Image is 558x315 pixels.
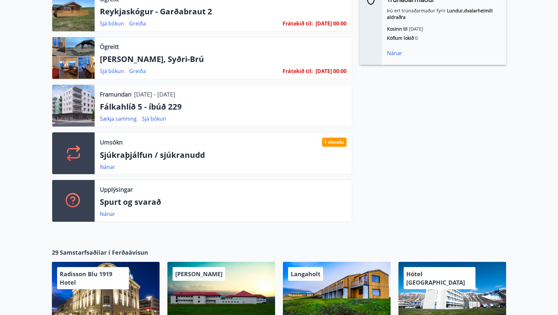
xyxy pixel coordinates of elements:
[100,20,124,27] a: Sjá bókun
[100,101,347,112] p: Fálkahlíð 5 - íbúð 229
[100,163,115,171] a: Nánar
[283,20,313,27] span: Frátekið til :
[100,6,347,17] p: Reykjaskógur - Garðabraut 2
[52,248,58,257] span: 29
[100,67,124,75] a: Sjá bókun
[100,53,347,65] p: [PERSON_NAME], Syðri-Brú
[387,7,493,20] strong: Lundur,dvalarheimili aldraðra
[415,35,418,41] span: 0
[316,20,347,27] span: [DATE] 00:00
[100,90,132,98] p: Framundan
[283,67,313,75] span: Frátekið til :
[100,42,119,51] p: Ógreitt
[316,67,347,75] span: [DATE] 00:00
[387,26,501,32] p: Kosinn til
[100,196,347,207] p: Spurt og svarað
[60,270,112,286] span: Radisson Blu 1919 Hotel
[134,90,175,98] p: [DATE] - [DATE]
[387,35,501,41] p: Köflum lokið
[409,26,423,32] span: [DATE]
[322,138,347,147] div: Í vinnslu
[387,49,501,57] div: Nánar
[129,67,146,75] a: Greiða
[387,7,501,21] p: Þú ert trúnaðarmaður fyrir
[100,149,347,160] p: Sjúkraþjálfun / sjúkranudd
[129,20,146,27] a: Greiða
[142,115,166,122] a: Sjá bókun
[100,138,123,146] p: Umsókn
[100,185,133,194] p: Upplýsingar
[406,270,465,286] span: Hótel [GEOGRAPHIC_DATA]
[291,270,320,278] span: Langaholt
[175,270,223,278] span: [PERSON_NAME]
[100,210,115,217] a: Nánar
[60,248,148,257] span: Samstarfsaðilar í Ferðaávísun
[100,115,137,122] a: Sækja samning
